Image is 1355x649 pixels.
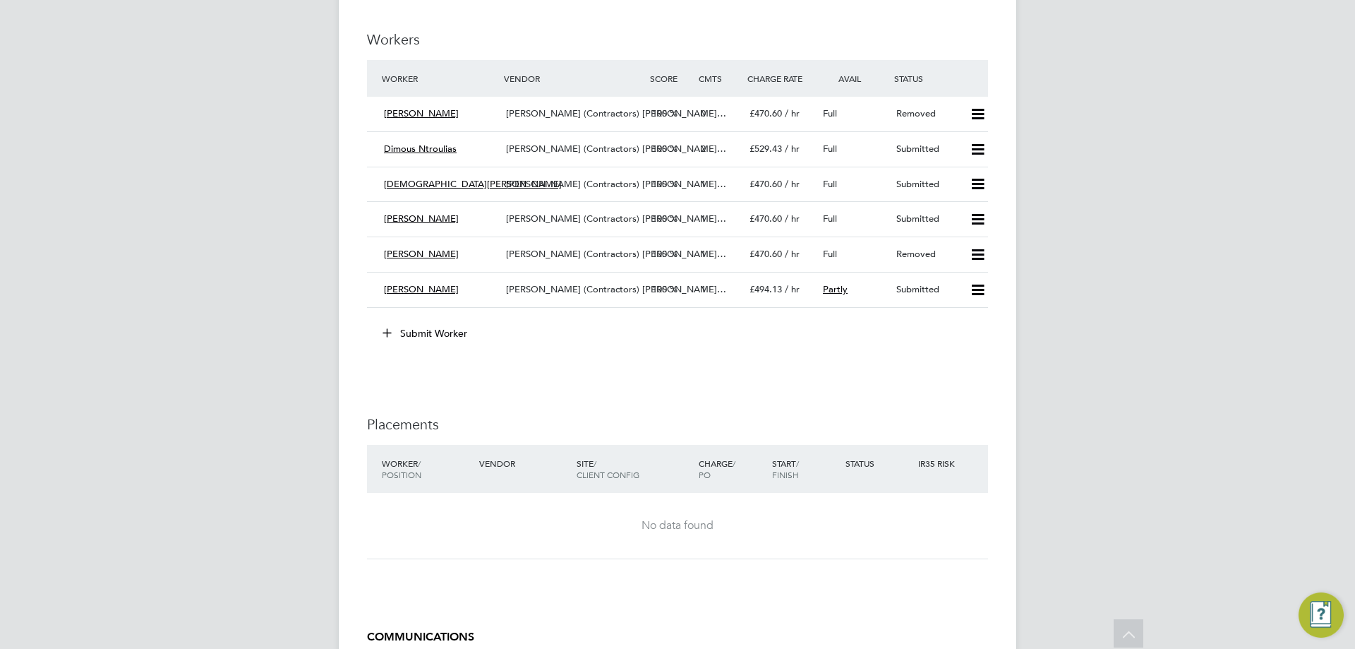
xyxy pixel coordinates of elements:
[506,143,726,155] span: [PERSON_NAME] (Contractors) [PERSON_NAME]…
[378,451,476,487] div: Worker
[384,248,459,260] span: [PERSON_NAME]
[1299,593,1344,638] button: Engage Resource Center
[785,143,800,155] span: / hr
[646,66,695,91] div: Score
[701,283,706,295] span: 1
[699,458,735,480] span: / PO
[817,66,891,91] div: Avail
[749,248,782,260] span: £470.60
[367,415,988,434] h3: Placements
[378,66,500,91] div: Worker
[652,248,667,260] span: 100
[367,30,988,49] h3: Workers
[891,102,964,126] div: Removed
[573,451,695,487] div: Site
[701,178,706,190] span: 1
[695,451,769,487] div: Charge
[823,248,837,260] span: Full
[701,213,706,225] span: 1
[476,451,573,476] div: Vendor
[382,458,421,480] span: / Position
[891,208,964,231] div: Submitted
[384,107,459,119] span: [PERSON_NAME]
[384,213,459,225] span: [PERSON_NAME]
[701,107,706,119] span: 0
[749,178,782,190] span: £470.60
[785,107,800,119] span: / hr
[506,248,726,260] span: [PERSON_NAME] (Contractors) [PERSON_NAME]…
[823,213,837,225] span: Full
[652,143,667,155] span: 100
[506,283,726,295] span: [PERSON_NAME] (Contractors) [PERSON_NAME]…
[823,283,848,295] span: Partly
[506,178,726,190] span: [PERSON_NAME] (Contractors) [PERSON_NAME]…
[701,143,706,155] span: 2
[500,66,646,91] div: Vendor
[384,143,457,155] span: Dimous Ntroulias
[367,630,988,645] h5: COMMUNICATIONS
[652,213,667,225] span: 100
[506,213,726,225] span: [PERSON_NAME] (Contractors) [PERSON_NAME]…
[772,458,799,480] span: / Finish
[749,213,782,225] span: £470.60
[823,178,837,190] span: Full
[785,213,800,225] span: / hr
[701,248,706,260] span: 1
[785,248,800,260] span: / hr
[891,243,964,266] div: Removed
[823,143,837,155] span: Full
[695,66,744,91] div: Cmts
[577,458,639,480] span: / Client Config
[652,283,667,295] span: 100
[373,322,478,345] button: Submit Worker
[823,107,837,119] span: Full
[785,283,800,295] span: / hr
[915,451,963,476] div: IR35 Risk
[891,278,964,302] div: Submitted
[384,178,562,190] span: [DEMOGRAPHIC_DATA][PERSON_NAME]
[769,451,842,487] div: Start
[785,178,800,190] span: / hr
[652,107,667,119] span: 100
[891,66,988,91] div: Status
[506,107,726,119] span: [PERSON_NAME] (Contractors) [PERSON_NAME]…
[749,283,782,295] span: £494.13
[891,173,964,196] div: Submitted
[381,518,974,533] div: No data found
[842,451,915,476] div: Status
[749,143,782,155] span: £529.43
[652,178,667,190] span: 100
[891,138,964,161] div: Submitted
[744,66,817,91] div: Charge Rate
[384,283,459,295] span: [PERSON_NAME]
[749,107,782,119] span: £470.60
